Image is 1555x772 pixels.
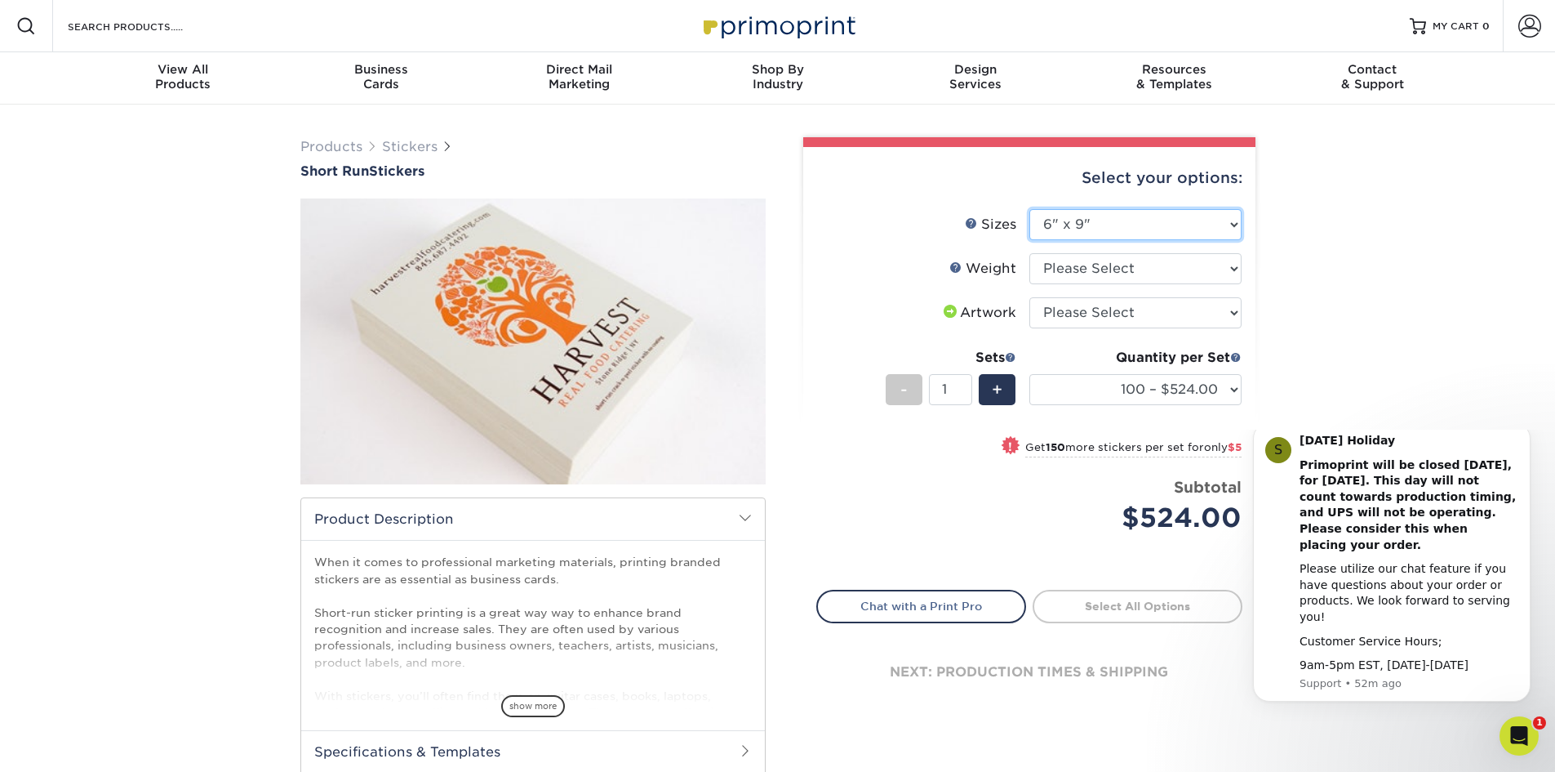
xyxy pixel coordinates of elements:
div: next: production times & shipping [816,623,1242,721]
a: Shop ByIndustry [678,52,877,105]
span: 1 [1533,716,1546,730]
div: & Templates [1075,62,1273,91]
iframe: Google Customer Reviews [4,722,139,766]
div: Profile image for Support [37,7,63,33]
a: BusinessCards [282,52,480,105]
b: Primoprint will be closed [DATE], for [DATE]. This day will not count towards production timing, ... [71,29,287,122]
span: + [992,377,1002,402]
div: & Support [1273,62,1472,91]
span: View All [84,62,282,77]
span: - [900,377,908,402]
h1: Stickers [300,163,766,179]
small: Get more stickers per set for [1025,441,1242,457]
span: Direct Mail [480,62,678,77]
div: Cards [282,62,480,91]
div: Marketing [480,62,678,91]
div: Services [877,62,1075,91]
b: [DATE] Holiday [71,4,167,17]
span: $5 [1228,441,1242,453]
div: Weight [949,259,1016,279]
div: Artwork [940,303,1016,323]
iframe: Intercom notifications message [1228,430,1555,728]
span: Short Run [300,163,369,179]
p: Message from Support, sent 52m ago [71,247,290,261]
div: Customer Service Hours; [71,204,290,221]
span: ! [1008,438,1012,455]
strong: Subtotal [1174,478,1242,496]
iframe: Intercom live chat [1499,716,1539,756]
span: Resources [1075,62,1273,77]
div: $524.00 [1042,498,1242,538]
span: 0 [1482,20,1490,32]
a: Select All Options [1033,590,1242,623]
a: DesignServices [877,52,1075,105]
a: View AllProducts [84,52,282,105]
img: Short Run 01 [300,181,766,502]
img: Primoprint [696,8,860,43]
h2: Product Description [301,498,765,540]
span: Design [877,62,1075,77]
a: Resources& Templates [1075,52,1273,105]
input: SEARCH PRODUCTS..... [66,16,225,36]
div: Quantity per Set [1029,348,1242,368]
div: Select your options: [816,147,1242,209]
div: Products [84,62,282,91]
div: Message content [71,3,290,244]
strong: 150 [1046,441,1065,453]
span: only [1204,441,1242,453]
div: Please utilize our chat feature if you have questions about your order or products. We look forwa... [71,132,290,195]
span: Business [282,62,480,77]
a: Products [300,139,362,154]
a: Direct MailMarketing [480,52,678,105]
span: Shop By [678,62,877,77]
a: Contact& Support [1273,52,1472,105]
div: Industry [678,62,877,91]
span: MY CART [1433,20,1479,33]
div: Sets [886,348,1016,368]
div: Sizes [965,215,1016,234]
div: 9am-5pm EST, [DATE]-[DATE] [71,228,290,244]
span: Contact [1273,62,1472,77]
span: show more [501,695,565,717]
a: Stickers [382,139,438,154]
a: Chat with a Print Pro [816,590,1026,623]
a: Short RunStickers [300,163,766,179]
